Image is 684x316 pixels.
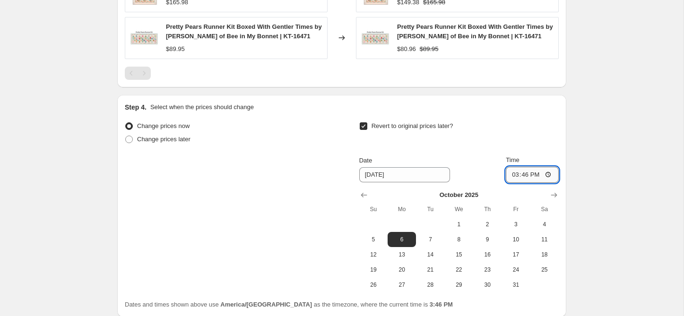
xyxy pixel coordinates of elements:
[359,277,388,292] button: Sunday October 26 2025
[506,156,519,163] span: Time
[416,232,444,247] button: Tuesday October 7 2025
[530,232,559,247] button: Saturday October 11 2025
[363,281,384,289] span: 26
[166,44,185,54] div: $89.95
[391,281,412,289] span: 27
[530,262,559,277] button: Saturday October 25 2025
[505,236,526,243] span: 10
[505,205,526,213] span: Fr
[388,262,416,277] button: Monday October 20 2025
[391,205,412,213] span: Mo
[477,236,498,243] span: 9
[473,232,502,247] button: Thursday October 9 2025
[505,266,526,273] span: 24
[477,281,498,289] span: 30
[420,205,441,213] span: Tu
[449,266,469,273] span: 22
[505,281,526,289] span: 31
[477,221,498,228] span: 2
[449,236,469,243] span: 8
[359,247,388,262] button: Sunday October 12 2025
[420,236,441,243] span: 7
[166,23,322,40] span: Pretty Pears Runner Kit Boxed With Gentler Times by [PERSON_NAME] of Bee in My Bonnet | KT-16471
[125,67,151,80] nav: Pagination
[359,262,388,277] button: Sunday October 19 2025
[530,217,559,232] button: Saturday October 4 2025
[420,251,441,258] span: 14
[449,205,469,213] span: We
[534,266,555,273] span: 25
[220,301,312,308] b: America/[GEOGRAPHIC_DATA]
[137,136,190,143] span: Change prices later
[416,202,444,217] th: Tuesday
[477,251,498,258] span: 16
[473,247,502,262] button: Thursday October 16 2025
[388,202,416,217] th: Monday
[420,281,441,289] span: 28
[530,247,559,262] button: Saturday October 18 2025
[357,188,371,202] button: Show previous month, September 2025
[473,217,502,232] button: Thursday October 2 2025
[505,251,526,258] span: 17
[505,221,526,228] span: 3
[363,266,384,273] span: 19
[534,221,555,228] span: 4
[449,221,469,228] span: 1
[130,24,158,52] img: 0bdec02e4403279d54861875e4557744_80x.jpg
[534,236,555,243] span: 11
[477,266,498,273] span: 23
[391,236,412,243] span: 6
[502,247,530,262] button: Friday October 17 2025
[473,262,502,277] button: Thursday October 23 2025
[391,266,412,273] span: 20
[530,202,559,217] th: Saturday
[363,236,384,243] span: 5
[388,277,416,292] button: Monday October 27 2025
[445,277,473,292] button: Wednesday October 29 2025
[416,277,444,292] button: Tuesday October 28 2025
[473,202,502,217] th: Thursday
[359,232,388,247] button: Sunday October 5 2025
[397,23,553,40] span: Pretty Pears Runner Kit Boxed With Gentler Times by [PERSON_NAME] of Bee in My Bonnet | KT-16471
[397,44,416,54] div: $80.96
[445,262,473,277] button: Wednesday October 22 2025
[502,232,530,247] button: Friday October 10 2025
[363,205,384,213] span: Su
[150,102,254,112] p: Select when the prices should change
[372,122,453,129] span: Revert to original prices later?
[363,251,384,258] span: 12
[416,262,444,277] button: Tuesday October 21 2025
[502,202,530,217] th: Friday
[445,232,473,247] button: Wednesday October 8 2025
[445,217,473,232] button: Wednesday October 1 2025
[547,188,561,202] button: Show next month, November 2025
[449,251,469,258] span: 15
[445,202,473,217] th: Wednesday
[506,167,559,183] input: 12:00
[361,24,390,52] img: 0bdec02e4403279d54861875e4557744_80x.jpg
[420,44,439,54] strike: $89.95
[473,277,502,292] button: Thursday October 30 2025
[388,232,416,247] button: Monday October 6 2025
[502,217,530,232] button: Friday October 3 2025
[445,247,473,262] button: Wednesday October 15 2025
[416,247,444,262] button: Tuesday October 14 2025
[502,262,530,277] button: Friday October 24 2025
[477,205,498,213] span: Th
[534,251,555,258] span: 18
[420,266,441,273] span: 21
[502,277,530,292] button: Friday October 31 2025
[125,102,147,112] h2: Step 4.
[534,205,555,213] span: Sa
[359,202,388,217] th: Sunday
[359,157,372,164] span: Date
[449,281,469,289] span: 29
[359,167,450,182] input: 9/30/2025
[125,301,453,308] span: Dates and times shown above use as the timezone, where the current time is
[430,301,453,308] b: 3:46 PM
[137,122,190,129] span: Change prices now
[388,247,416,262] button: Monday October 13 2025
[391,251,412,258] span: 13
